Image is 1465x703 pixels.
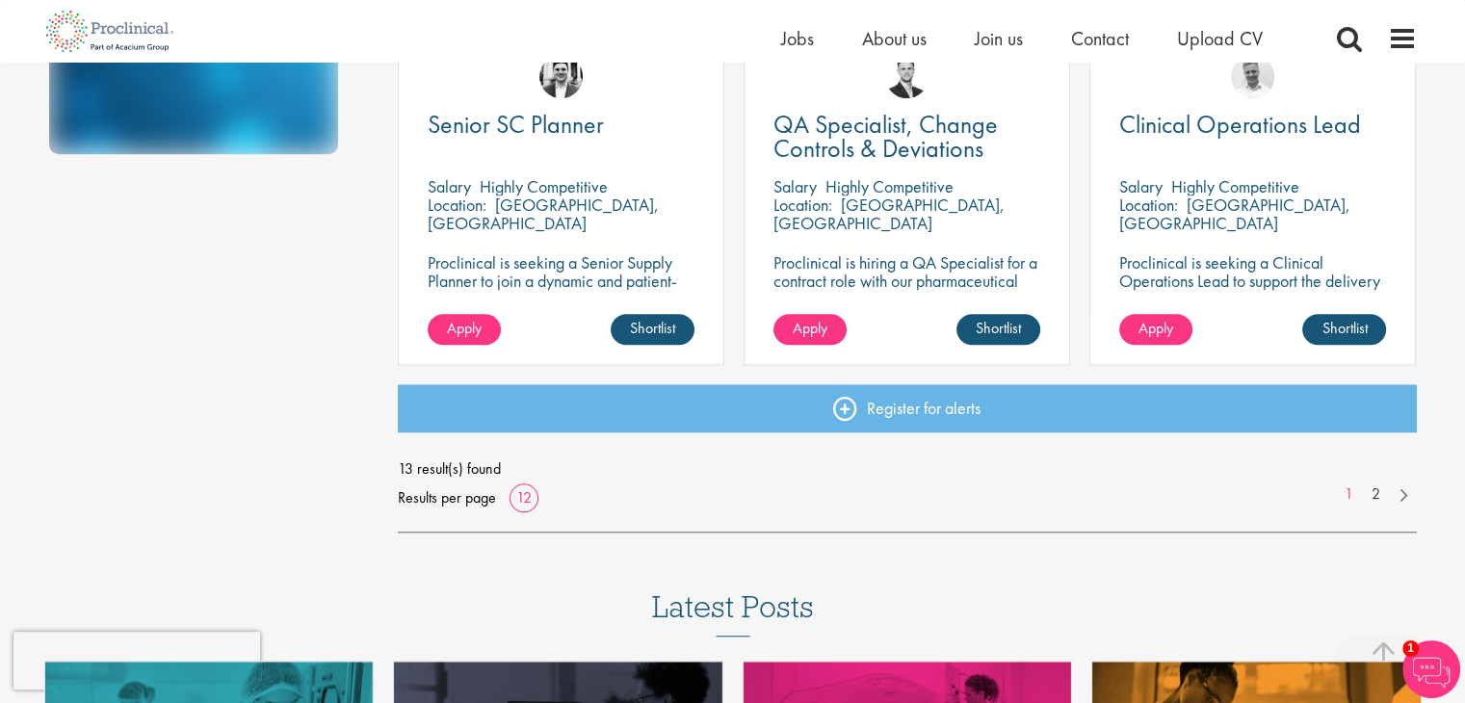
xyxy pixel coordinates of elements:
span: 1 [1402,640,1419,657]
a: 2 [1362,483,1390,506]
a: Senior SC Planner [428,113,694,137]
p: [GEOGRAPHIC_DATA], [GEOGRAPHIC_DATA] [428,194,659,234]
img: Joshua Godden [885,55,929,98]
span: Salary [1119,175,1163,197]
span: Salary [428,175,471,197]
a: Register for alerts [398,384,1417,432]
iframe: reCAPTCHA [13,632,260,690]
a: Apply [1119,314,1192,345]
span: Apply [1138,318,1173,338]
a: About us [862,26,927,51]
p: [GEOGRAPHIC_DATA], [GEOGRAPHIC_DATA] [1119,194,1350,234]
a: Apply [428,314,501,345]
span: Senior SC Planner [428,108,604,141]
p: Highly Competitive [480,175,608,197]
span: 13 result(s) found [398,455,1417,483]
a: Join us [975,26,1023,51]
a: QA Specialist, Change Controls & Deviations [773,113,1040,161]
p: [GEOGRAPHIC_DATA], [GEOGRAPHIC_DATA] [773,194,1005,234]
p: Proclinical is hiring a QA Specialist for a contract role with our pharmaceutical client based in... [773,253,1040,308]
p: Highly Competitive [1171,175,1299,197]
a: Shortlist [956,314,1040,345]
span: Results per page [398,483,496,512]
a: Upload CV [1177,26,1263,51]
span: QA Specialist, Change Controls & Deviations [773,108,998,165]
a: Clinical Operations Lead [1119,113,1386,137]
a: Shortlist [1302,314,1386,345]
a: Contact [1071,26,1129,51]
a: Shortlist [611,314,694,345]
h3: Latest Posts [652,590,814,637]
img: Chatbot [1402,640,1460,698]
span: Location: [428,194,486,216]
p: Proclinical is seeking a Clinical Operations Lead to support the delivery of clinical trials in o... [1119,253,1386,308]
a: 1 [1335,483,1363,506]
p: Proclinical is seeking a Senior Supply Planner to join a dynamic and patient-focused team within ... [428,253,694,326]
span: Location: [773,194,832,216]
span: Apply [447,318,482,338]
a: Apply [773,314,847,345]
span: Clinical Operations Lead [1119,108,1361,141]
span: Apply [793,318,827,338]
img: Joshua Bye [1231,55,1274,98]
a: Jobs [781,26,814,51]
p: Highly Competitive [825,175,954,197]
a: 12 [510,487,538,508]
span: Location: [1119,194,1178,216]
img: Edward Little [539,55,583,98]
span: Salary [773,175,817,197]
